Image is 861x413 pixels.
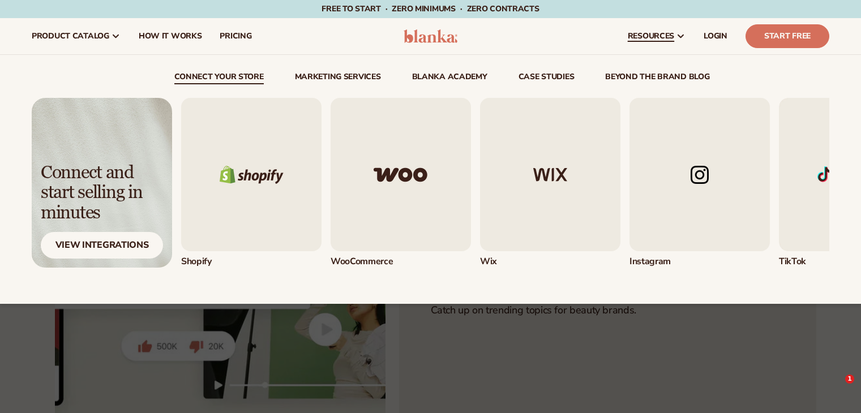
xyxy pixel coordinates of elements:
a: LOGIN [695,18,736,54]
a: Shopify logo. Shopify [181,98,322,268]
a: resources [619,18,695,54]
img: Wix logo. [480,98,620,251]
a: Wix logo. Wix [480,98,620,268]
a: case studies [519,73,575,84]
a: pricing [211,18,260,54]
a: Instagram logo. Instagram [629,98,770,268]
span: product catalog [32,32,109,41]
div: Instagram [629,256,770,268]
span: resources [628,32,674,41]
a: Blanka Academy [412,73,487,84]
img: logo [404,29,457,43]
a: Marketing services [295,73,381,84]
div: Wix [480,256,620,268]
div: Connect and start selling in minutes [41,163,163,223]
a: Woo commerce logo. WooCommerce [331,98,471,268]
a: Light background with shadow. Connect and start selling in minutes View Integrations [32,98,172,268]
img: Woo commerce logo. [331,98,471,251]
span: 1 [845,375,854,384]
img: Shopify logo. [181,98,322,251]
a: Start Free [746,24,829,48]
a: product catalog [23,18,130,54]
a: How It Works [130,18,211,54]
span: pricing [220,32,251,41]
div: View Integrations [41,232,163,259]
span: LOGIN [704,32,727,41]
div: 3 / 5 [480,98,620,268]
span: Free to start · ZERO minimums · ZERO contracts [322,3,539,14]
div: 2 / 5 [331,98,471,268]
div: 1 / 5 [181,98,322,268]
div: WooCommerce [331,256,471,268]
a: beyond the brand blog [605,73,709,84]
img: Instagram logo. [629,98,770,251]
iframe: Intercom live chat [822,375,849,402]
div: 4 / 5 [629,98,770,268]
img: Light background with shadow. [32,98,172,268]
div: Shopify [181,256,322,268]
span: How It Works [139,32,202,41]
a: connect your store [174,73,264,84]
